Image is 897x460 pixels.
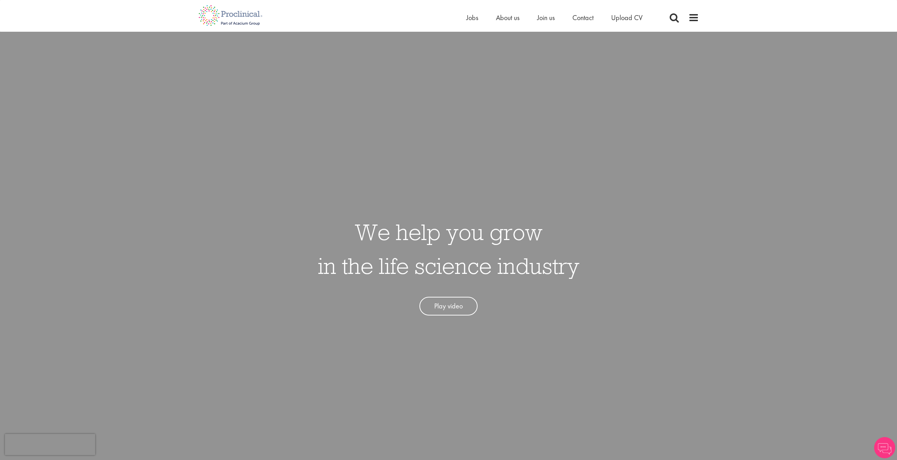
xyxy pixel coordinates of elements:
img: Chatbot [874,437,895,458]
a: Contact [572,13,594,22]
a: Upload CV [611,13,643,22]
a: About us [496,13,520,22]
h1: We help you grow in the life science industry [318,215,579,283]
a: Jobs [466,13,478,22]
a: Play video [419,297,478,315]
a: Join us [537,13,555,22]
